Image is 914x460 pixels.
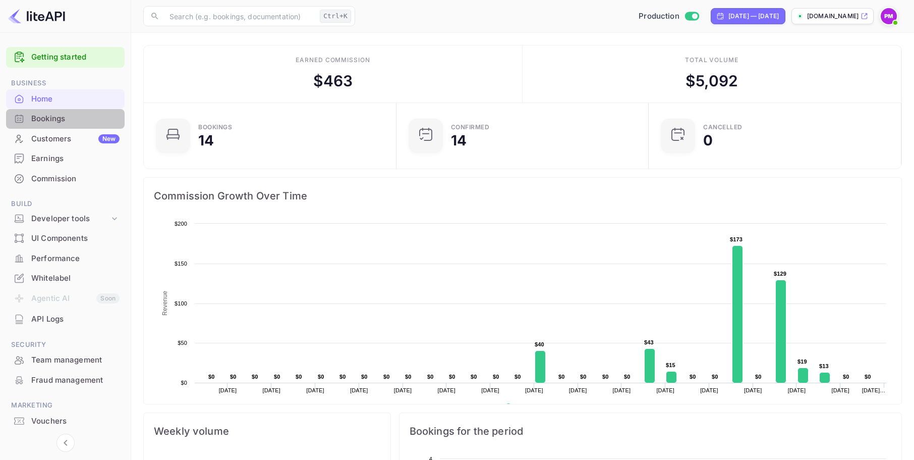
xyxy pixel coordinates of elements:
[31,173,120,185] div: Commission
[831,387,849,393] text: [DATE]
[6,129,125,148] a: CustomersNew
[881,8,897,24] img: Paul McNeill
[865,374,871,380] text: $0
[383,374,390,380] text: $0
[819,363,829,369] text: $13
[230,374,237,380] text: $0
[320,10,351,23] div: Ctrl+K
[471,374,477,380] text: $0
[6,371,125,389] a: Fraud management
[6,109,125,129] div: Bookings
[198,124,232,130] div: Bookings
[31,314,120,325] div: API Logs
[481,387,499,393] text: [DATE]
[774,271,786,277] text: $129
[515,374,521,380] text: $0
[6,269,125,287] a: Whitelabel
[6,210,125,228] div: Developer tools
[296,56,370,65] div: Earned commission
[635,11,703,22] div: Switch to Sandbox mode
[163,6,316,26] input: Search (e.g. bookings, documentation)
[8,8,65,24] img: LiteAPI logo
[427,374,434,380] text: $0
[6,129,125,149] div: CustomersNew
[31,233,120,244] div: UI Components
[361,374,368,380] text: $0
[274,374,280,380] text: $0
[31,213,109,225] div: Developer tools
[394,387,412,393] text: [DATE]
[712,374,718,380] text: $0
[31,113,120,125] div: Bookings
[313,70,353,92] div: $ 463
[602,374,609,380] text: $0
[703,133,713,147] div: 0
[252,374,258,380] text: $0
[6,89,125,109] div: Home
[613,387,631,393] text: [DATE]
[318,374,324,380] text: $0
[755,374,762,380] text: $0
[6,109,125,128] a: Bookings
[700,387,718,393] text: [DATE]
[843,374,849,380] text: $0
[306,387,324,393] text: [DATE]
[6,371,125,390] div: Fraud management
[6,169,125,189] div: Commission
[405,374,412,380] text: $0
[6,149,125,169] div: Earnings
[744,387,762,393] text: [DATE]
[6,149,125,168] a: Earnings
[208,374,215,380] text: $0
[580,374,587,380] text: $0
[515,403,541,411] text: Revenue
[31,253,120,265] div: Performance
[690,374,696,380] text: $0
[6,198,125,210] span: Build
[449,374,455,380] text: $0
[161,291,168,316] text: Revenue
[31,416,120,427] div: Vouchers
[154,423,380,439] span: Weekly volume
[558,374,565,380] text: $0
[31,375,120,386] div: Fraud management
[797,359,807,365] text: $19
[178,340,187,346] text: $50
[862,387,886,393] text: [DATE]…
[6,249,125,268] a: Performance
[154,188,891,204] span: Commission Growth Over Time
[535,341,544,347] text: $40
[219,387,237,393] text: [DATE]
[31,93,120,105] div: Home
[451,124,490,130] div: Confirmed
[6,249,125,269] div: Performance
[31,354,120,366] div: Team management
[788,387,806,393] text: [DATE]
[685,70,738,92] div: $ 5,092
[262,387,280,393] text: [DATE]
[410,423,891,439] span: Bookings for the period
[644,339,654,345] text: $43
[98,134,120,143] div: New
[198,133,214,147] div: 14
[438,387,456,393] text: [DATE]
[350,387,368,393] text: [DATE]
[703,124,742,130] div: CANCELLED
[728,12,779,21] div: [DATE] — [DATE]
[493,374,499,380] text: $0
[175,221,187,227] text: $200
[31,52,120,63] a: Getting started
[730,236,742,242] text: $173
[624,374,631,380] text: $0
[6,339,125,350] span: Security
[685,56,739,65] div: Total volume
[6,412,125,430] a: Vouchers
[31,273,120,284] div: Whitelabel
[666,362,675,368] text: $15
[6,310,125,329] div: API Logs
[6,269,125,288] div: Whitelabel
[6,229,125,247] a: UI Components
[6,47,125,68] div: Getting started
[296,374,302,380] text: $0
[6,169,125,188] a: Commission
